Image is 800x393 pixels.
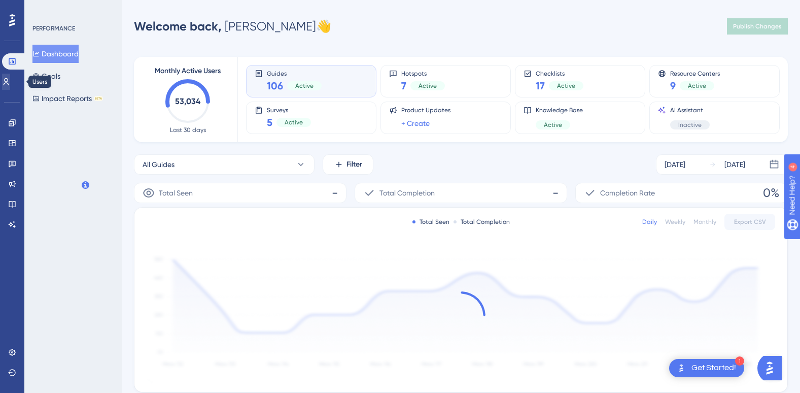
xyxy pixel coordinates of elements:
span: Active [285,118,303,126]
button: Publish Changes [727,18,788,35]
div: Open Get Started! checklist, remaining modules: 1 [669,359,744,377]
span: Checklists [536,70,583,77]
div: [DATE] [724,158,745,171]
div: 4 [71,5,74,13]
span: Filter [346,158,362,171]
span: 0% [763,185,779,201]
span: Total Completion [379,187,435,199]
div: Daily [642,218,657,226]
span: Active [419,82,437,90]
text: 53,034 [175,96,201,106]
div: Total Completion [454,218,510,226]
div: Monthly [693,218,716,226]
span: - [332,185,338,201]
span: Resource Centers [670,70,720,77]
span: Completion Rate [600,187,655,199]
button: Filter [323,154,373,175]
img: launcher-image-alternative-text [675,362,687,374]
button: Impact ReportsBETA [32,89,103,108]
span: Guides [267,70,322,77]
a: + Create [401,117,430,129]
span: Total Seen [159,187,193,199]
span: Publish Changes [733,22,782,30]
button: Export CSV [724,214,775,230]
div: [PERSON_NAME] 👋 [134,18,331,35]
span: Last 30 days [170,126,206,134]
button: Dashboard [32,45,79,63]
span: Export CSV [734,218,766,226]
div: 1 [735,356,744,366]
span: Monthly Active Users [155,65,221,77]
span: 7 [401,79,406,93]
span: Surveys [267,106,311,113]
span: - [552,185,559,201]
span: Knowledge Base [536,106,583,114]
div: BETA [94,96,103,101]
span: 5 [267,115,272,129]
span: Active [557,82,575,90]
span: 106 [267,79,283,93]
span: Inactive [678,121,702,129]
span: 9 [670,79,676,93]
span: Active [688,82,706,90]
span: Welcome back, [134,19,222,34]
div: Weekly [665,218,685,226]
button: All Guides [134,154,315,175]
span: Hotspots [401,70,445,77]
span: Product Updates [401,106,450,114]
span: Active [544,121,562,129]
div: PERFORMANCE [32,24,75,32]
span: All Guides [143,158,175,171]
div: [DATE] [665,158,685,171]
span: AI Assistant [670,106,710,114]
button: Goals [32,67,60,85]
span: Need Help? [24,3,63,15]
div: Get Started! [691,363,736,374]
span: 17 [536,79,545,93]
span: Active [295,82,314,90]
div: Total Seen [412,218,449,226]
iframe: UserGuiding AI Assistant Launcher [757,353,788,383]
